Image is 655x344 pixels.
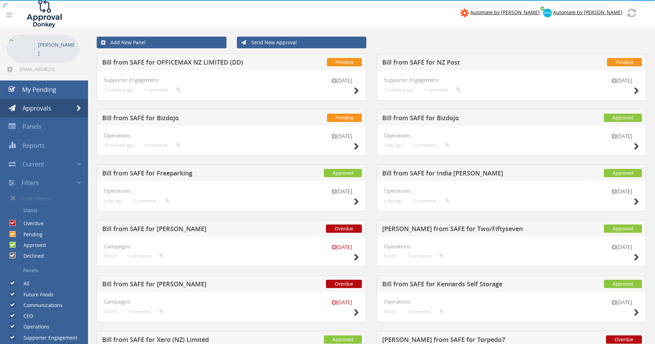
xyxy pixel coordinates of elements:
[104,309,117,314] small: [DATE]
[326,224,362,233] span: Overdue
[5,192,88,204] a: Clear Filters
[144,143,181,148] small: 0 comments...
[22,85,56,94] span: My Pending
[384,254,397,259] small: [DATE]
[384,143,403,148] small: a day ago
[104,299,359,305] h4: Campaigns
[102,59,283,68] h5: Bill from SAFE for OFFICEMAX NZ LIMITED (DD)
[324,169,362,177] span: Approved
[104,77,359,83] h4: Supporter Engagement
[384,87,414,93] small: 10 minutes ago
[543,9,552,17] img: xero-logo.png
[382,115,563,123] h5: Bill from SAFE for Bizdojo
[104,133,359,138] h4: Operations
[604,280,642,288] span: Approved
[102,115,283,123] h5: Bill from SAFE for Bizdojo
[605,299,639,306] small: [DATE]
[17,242,46,249] label: Approved
[424,87,461,93] small: 1 comments...
[17,252,44,259] label: Declined
[102,281,283,289] h5: Bill from SAFE for [PERSON_NAME]
[382,226,563,234] h5: [PERSON_NAME] from SAFE for Two/Fiftyseven
[470,9,540,16] span: Automate by [PERSON_NAME]
[325,243,359,251] small: [DATE]
[104,243,359,249] h4: Campaigns
[104,87,134,93] small: 10 minutes ago
[17,323,49,330] label: Operations
[104,198,123,203] small: a day ago
[17,291,54,298] label: Future Foods
[460,9,469,17] img: zapier-logomark.png
[97,37,227,48] a: Add New Panel
[325,77,359,84] small: [DATE]
[382,59,563,68] h5: Bill from SAFE for NZ Post
[325,133,359,140] small: [DATE]
[604,224,642,233] span: Approved
[133,198,170,203] small: 0 comments...
[17,231,42,238] label: Pending
[102,226,283,234] h5: Bill from SAFE for [PERSON_NAME]
[102,170,283,179] h5: Bill from SAFE for Freeparking
[127,309,164,314] small: 1 comments...
[413,198,450,203] small: 0 comments...
[22,122,42,131] span: Panels
[21,179,39,187] span: Filters
[384,198,403,203] small: a day ago
[326,280,362,288] span: Overdue
[19,66,78,72] span: [EMAIL_ADDRESS][DOMAIN_NAME]
[627,9,636,17] img: refresh.png
[144,87,181,93] small: 1 comments...
[17,220,44,227] label: Overdue
[5,204,88,216] a: Status
[382,281,563,289] h5: Bill from SAFE for Kennards Self Storage
[384,309,397,314] small: [DATE]
[325,299,359,306] small: [DATE]
[384,133,639,138] h4: Operations
[384,188,639,194] h4: Operations
[382,170,563,179] h5: Bill from SAFE for India [PERSON_NAME]
[605,77,639,84] small: [DATE]
[17,313,33,319] label: CEO
[604,169,642,177] span: Approved
[17,302,62,309] label: Communications
[237,37,367,48] a: Send New Approval
[327,58,362,66] span: Pending
[17,280,29,287] label: All
[606,335,642,344] span: Overdue
[553,9,623,16] span: Automate by [PERSON_NAME]
[384,243,639,249] h4: Operations
[327,114,362,122] span: Pending
[38,40,76,58] p: [PERSON_NAME]
[605,188,639,195] small: [DATE]
[17,334,77,341] label: Supporter Engagement
[104,188,359,194] h4: Operations
[607,58,642,66] span: Pending
[127,254,164,259] small: 0 comments...
[384,299,639,305] h4: Operations
[605,243,639,251] small: [DATE]
[324,335,362,344] span: Approved
[325,188,359,195] small: [DATE]
[104,254,117,259] small: [DATE]
[22,160,44,168] span: Current
[605,133,639,140] small: [DATE]
[384,77,639,83] h4: Supporter Engagement
[407,309,444,314] small: 0 comments...
[104,143,134,148] small: 10 minutes ago
[22,104,51,112] span: Approvals
[407,254,444,259] small: 0 comments...
[5,265,88,276] a: Panels
[413,143,450,148] small: 0 comments...
[22,141,45,150] span: Reports
[604,114,642,122] span: Approved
